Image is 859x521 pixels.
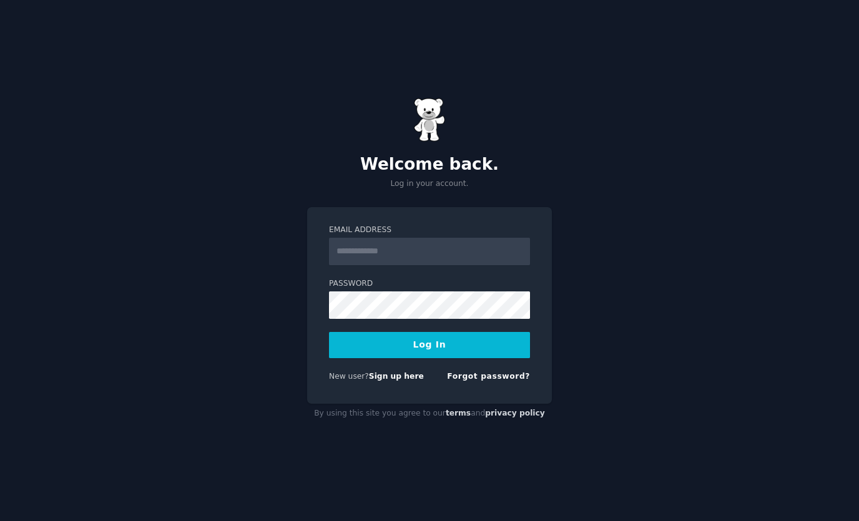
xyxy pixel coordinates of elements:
[307,155,552,175] h2: Welcome back.
[369,372,424,381] a: Sign up here
[329,225,530,236] label: Email Address
[485,409,545,417] a: privacy policy
[307,404,552,424] div: By using this site you agree to our and
[446,409,471,417] a: terms
[447,372,530,381] a: Forgot password?
[329,332,530,358] button: Log In
[307,178,552,190] p: Log in your account.
[414,98,445,142] img: Gummy Bear
[329,278,530,290] label: Password
[329,372,369,381] span: New user?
